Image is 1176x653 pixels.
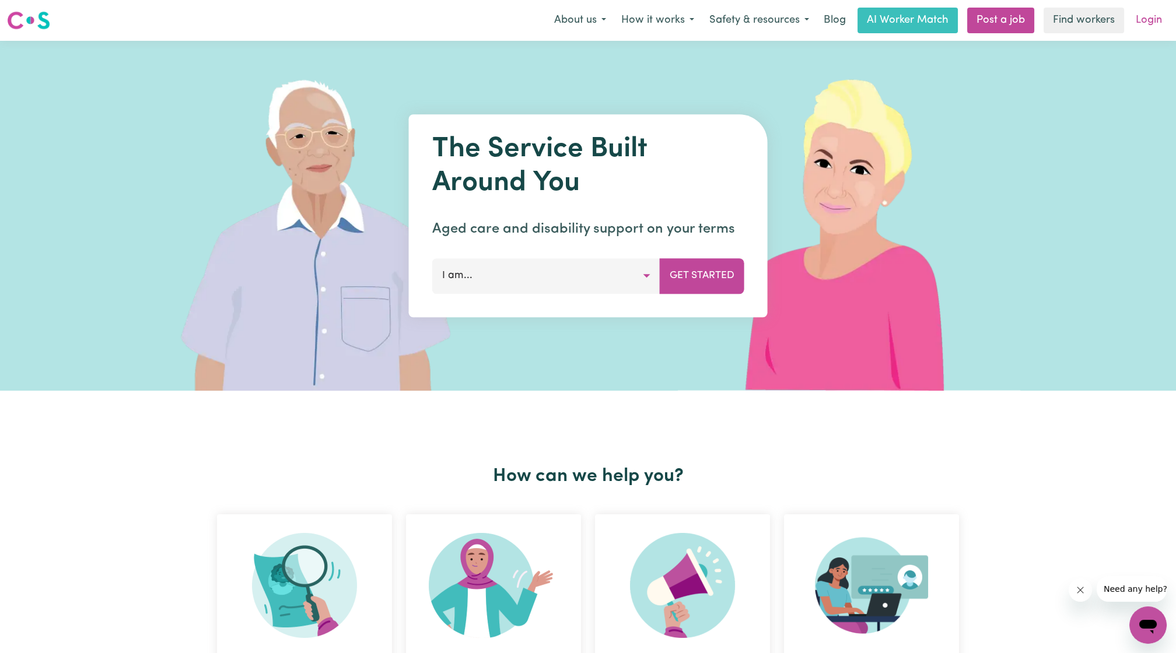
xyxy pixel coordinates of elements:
[702,8,817,33] button: Safety & resources
[432,133,744,200] h1: The Service Built Around You
[432,258,660,293] button: I am...
[252,533,357,638] img: Search
[1129,606,1167,644] iframe: Button to launch messaging window
[7,7,50,34] a: Careseekers logo
[857,8,958,33] a: AI Worker Match
[1069,578,1092,602] iframe: Close message
[614,8,702,33] button: How it works
[1129,8,1169,33] a: Login
[7,8,71,17] span: Need any help?
[815,533,928,638] img: Provider
[630,533,735,638] img: Refer
[817,8,853,33] a: Blog
[660,258,744,293] button: Get Started
[429,533,558,638] img: Become Worker
[1044,8,1124,33] a: Find workers
[967,8,1034,33] a: Post a job
[1097,576,1167,602] iframe: Message from company
[7,10,50,31] img: Careseekers logo
[210,465,966,487] h2: How can we help you?
[432,219,744,240] p: Aged care and disability support on your terms
[547,8,614,33] button: About us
